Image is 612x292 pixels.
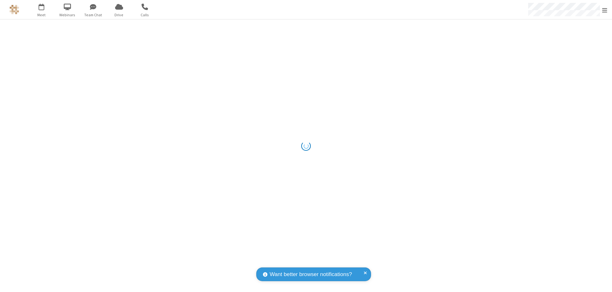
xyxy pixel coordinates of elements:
[30,12,54,18] span: Meet
[107,12,131,18] span: Drive
[81,12,105,18] span: Team Chat
[10,5,19,14] img: QA Selenium DO NOT DELETE OR CHANGE
[270,270,352,279] span: Want better browser notifications?
[55,12,79,18] span: Webinars
[133,12,157,18] span: Calls
[596,275,607,288] iframe: Chat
